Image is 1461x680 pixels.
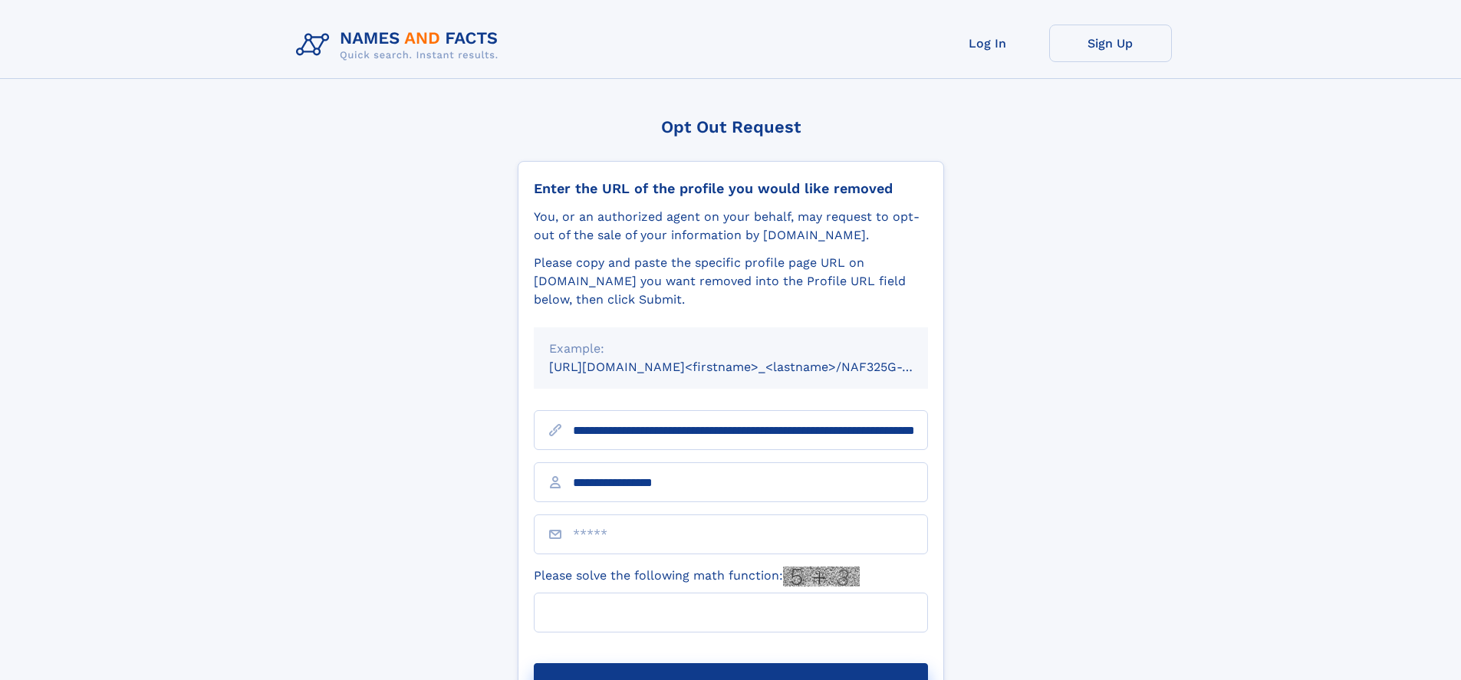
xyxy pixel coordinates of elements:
[926,25,1049,62] a: Log In
[534,180,928,197] div: Enter the URL of the profile you would like removed
[1049,25,1172,62] a: Sign Up
[534,254,928,309] div: Please copy and paste the specific profile page URL on [DOMAIN_NAME] you want removed into the Pr...
[549,340,913,358] div: Example:
[534,567,860,586] label: Please solve the following math function:
[534,208,928,245] div: You, or an authorized agent on your behalf, may request to opt-out of the sale of your informatio...
[549,360,957,374] small: [URL][DOMAIN_NAME]<firstname>_<lastname>/NAF325G-xxxxxxxx
[290,25,511,66] img: Logo Names and Facts
[518,117,944,136] div: Opt Out Request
